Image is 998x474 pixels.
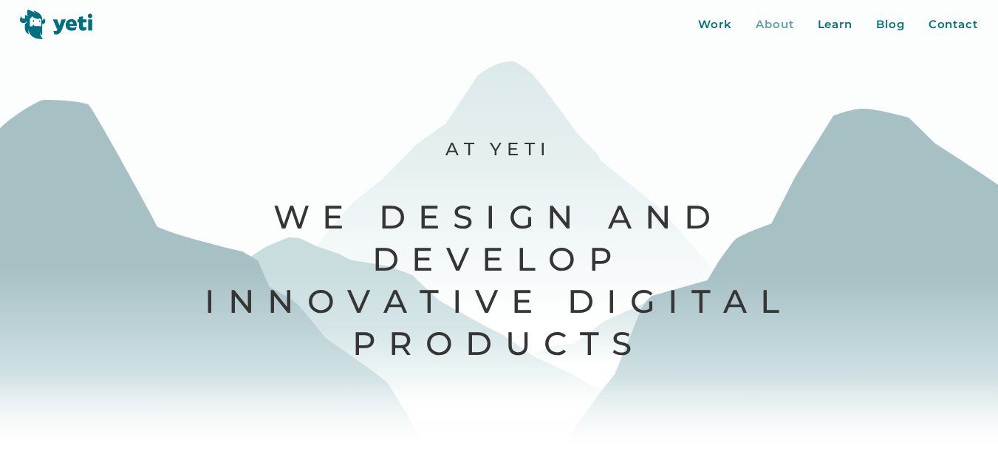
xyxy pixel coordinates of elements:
a: About [756,16,794,33]
p: At Yeti [204,138,793,161]
a: Contact [929,16,978,33]
a: Work [698,16,732,33]
img: Yeti logo [20,10,93,39]
a: Learn [618,318,645,331]
span: l [760,281,793,323]
span: I [205,281,228,323]
p: Are you ready to build an impactful software product? [245,187,753,246]
a: Learn [818,16,853,33]
a: Contact [701,318,738,331]
a: About [572,318,601,331]
p: Let's Get Started [245,260,753,289]
a: Blog [662,318,683,331]
a: Work [529,318,554,331]
span: n [228,281,268,323]
a: Blog [876,16,905,33]
img: yeti logo icon [259,313,279,336]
